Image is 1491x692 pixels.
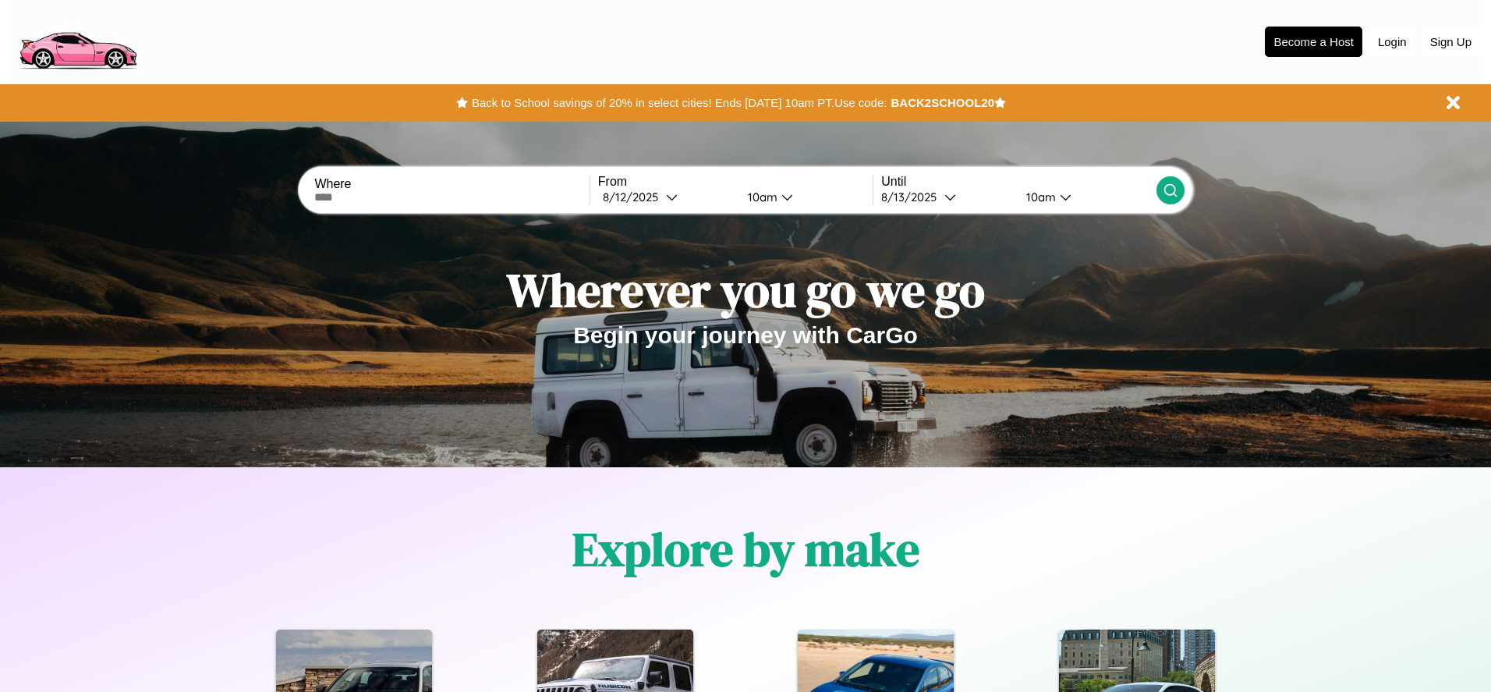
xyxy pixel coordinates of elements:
div: 8 / 12 / 2025 [603,190,666,204]
button: Sign Up [1422,27,1479,56]
div: 10am [740,190,781,204]
button: Login [1370,27,1415,56]
button: 10am [735,189,873,205]
div: 10am [1018,190,1060,204]
button: 10am [1014,189,1156,205]
img: logo [12,8,143,73]
b: BACK2SCHOOL20 [891,96,994,109]
button: Back to School savings of 20% in select cities! Ends [DATE] 10am PT.Use code: [468,92,891,114]
h1: Explore by make [572,517,919,581]
label: Where [314,177,589,191]
div: 8 / 13 / 2025 [881,190,944,204]
label: Until [881,175,1156,189]
label: From [598,175,873,189]
button: 8/12/2025 [598,189,735,205]
button: Become a Host [1265,27,1362,57]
